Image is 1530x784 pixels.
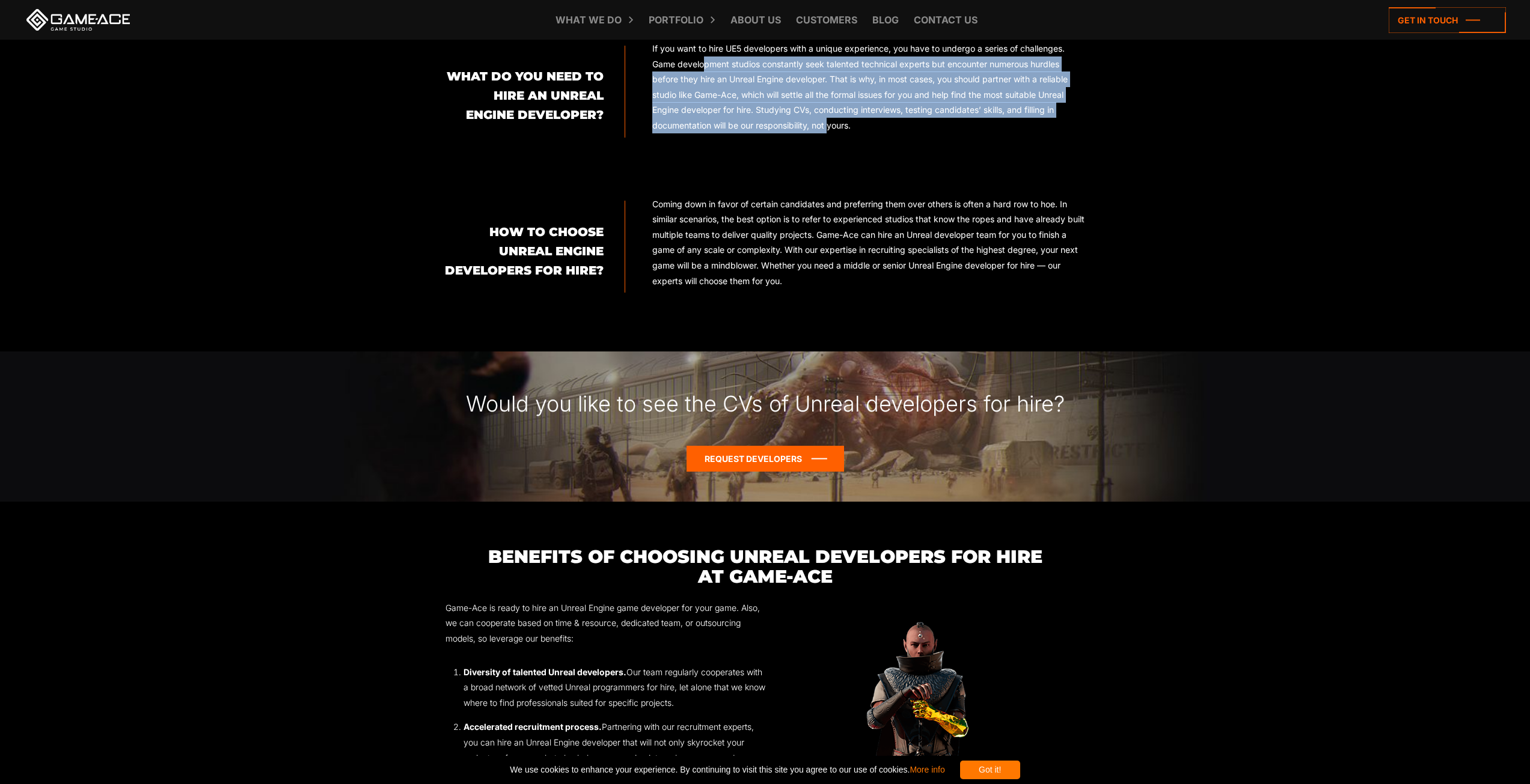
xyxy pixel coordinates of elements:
[464,722,602,732] strong: Accelerated recruitment process.
[445,547,1085,586] h3: Benefits Of Choosing Unreal Developers For Hire At Game-Ace
[445,67,604,124] h2: What Do You Need To Hire An Unreal Engine Developer?
[464,667,626,677] strong: Diversity of talented Unreal developers.
[1389,7,1506,33] a: Get in touch
[960,761,1020,779] div: Got it!
[652,196,1085,289] p: Coming down in favor of certain candidates and preferring them over others is often a hard row to...
[687,446,844,472] a: Request developers
[910,765,944,774] a: More info
[445,222,604,280] h2: How To Choose Unreal Engine Developers For Hire?
[464,719,765,780] li: Partnering with our recruitment experts, you can hire an Unreal Engine developer that will not on...
[510,761,944,779] span: We use cookies to enhance your experience. By continuing to visit this site you agree to our use ...
[464,664,765,711] li: Our team regularly cooperates with a broad network of vetted Unreal programmers for hire, let alo...
[445,600,765,646] p: Game-Ace is ready to hire an Unreal Engine game developer for your game. Also, we can cooperate b...
[652,41,1085,133] p: If you want to hire UE5 developers with a unique experience, you have to undergo a series of chal...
